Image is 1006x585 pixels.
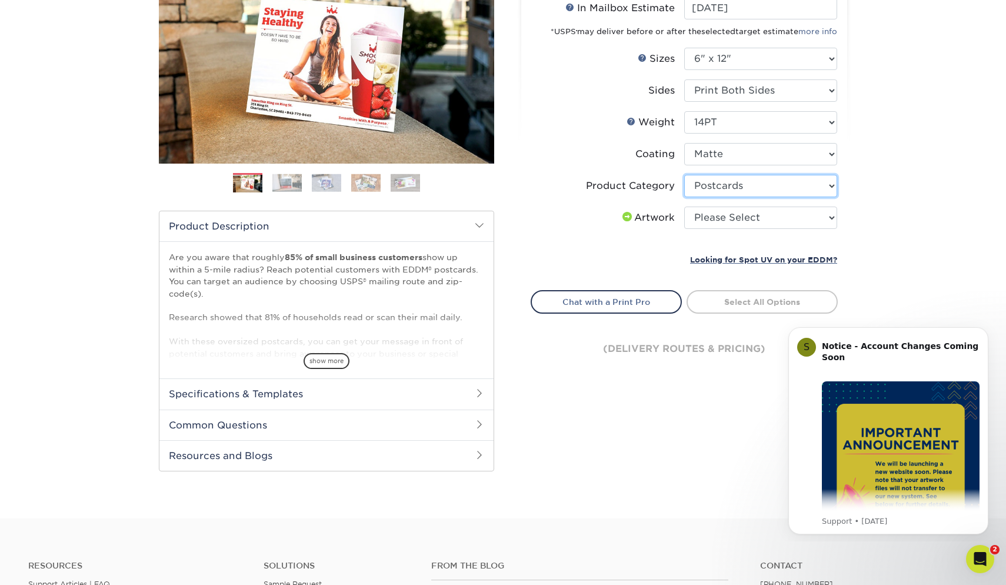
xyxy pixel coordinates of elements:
small: *USPS may deliver before or after the target estimate [551,27,837,36]
span: selected [701,27,735,36]
img: EDDM 01 [233,174,262,194]
div: Product Category [586,179,675,193]
span: show more [304,353,349,369]
img: EDDM 02 [272,174,302,192]
a: Chat with a Print Pro [531,290,682,314]
div: Weight [627,115,675,129]
h4: Resources [28,561,246,571]
div: In Mailbox Estimate [565,1,675,15]
div: (delivery routes & pricing) [531,314,838,384]
img: EDDM 03 [312,174,341,192]
span: 2 [990,545,1000,554]
img: EDDM 05 [391,174,420,192]
h2: Common Questions [159,410,494,440]
a: Contact [760,561,978,571]
h4: From the Blog [431,561,728,571]
a: Select All Options [687,290,838,314]
a: Looking for Spot UV on your EDDM? [690,254,837,265]
div: Artwork [620,211,675,225]
a: more info [798,27,837,36]
h2: Specifications & Templates [159,378,494,409]
iframe: Intercom notifications message [771,317,1006,541]
iframe: Intercom live chat [966,545,994,573]
p: Are you aware that roughly show up within a 5-mile radius? Reach potential customers with EDDM® p... [169,251,484,467]
sup: ® [576,29,577,33]
h4: Solutions [264,561,414,571]
div: Sizes [638,52,675,66]
img: EDDM 04 [351,174,381,192]
div: Coating [635,147,675,161]
div: Sides [648,84,675,98]
small: Looking for Spot UV on your EDDM? [690,255,837,264]
h2: Product Description [159,211,494,241]
h2: Resources and Blogs [159,440,494,471]
strong: 85% of small business customers [285,252,422,262]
